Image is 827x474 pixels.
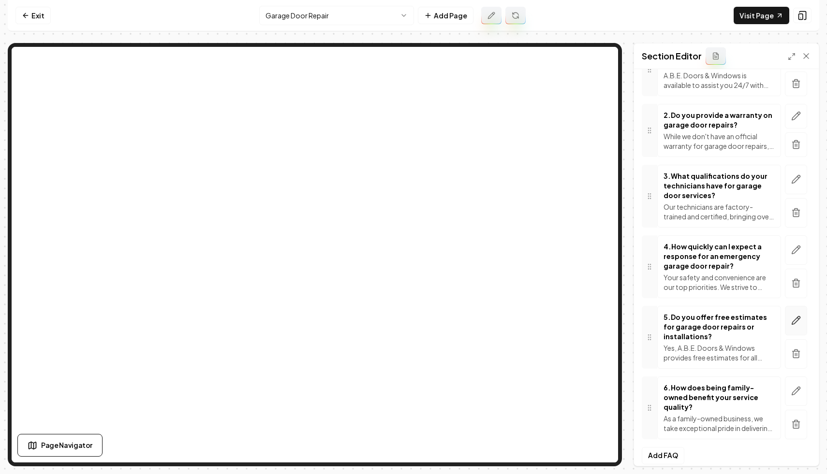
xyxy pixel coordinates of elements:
button: Add admin section prompt [706,47,726,65]
p: 3 . What qualifications do your technicians have for garage door services? [664,171,775,200]
p: 4 . How quickly can I expect a response for an emergency garage door repair? [664,242,775,271]
p: 6 . How does being family-owned benefit your service quality? [664,383,775,412]
button: Add Page [418,7,473,24]
p: Yes, A.B.E. Doors & Windows provides free estimates for all garage door repairs and installations... [664,343,775,362]
span: Page Navigator [41,440,92,450]
h2: Section Editor [642,49,702,63]
button: Regenerate page [505,7,526,24]
p: A.B.E. Doors & Windows is available to assist you 24/7 with any garage door repairs in the [GEOGR... [664,71,775,90]
p: While we don't have an official warranty for garage door repairs, our service is based on time an... [664,131,775,151]
button: Page Navigator [17,434,103,457]
p: Our technicians are factory-trained and certified, bringing over 50 years of experience and exper... [664,202,775,221]
p: As a family-owned business, we take exceptional pride in delivering personalized service and trea... [664,414,775,433]
p: Your safety and convenience are our top priorities. We strive to respond as quickly as possible t... [664,273,775,292]
button: Add FAQ [642,447,684,464]
a: Visit Page [734,7,789,24]
p: 2 . Do you provide a warranty on garage door repairs? [664,110,775,129]
a: Exit [15,7,51,24]
p: 5 . Do you offer free estimates for garage door repairs or installations? [664,312,775,341]
button: Edit admin page prompt [481,7,502,24]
